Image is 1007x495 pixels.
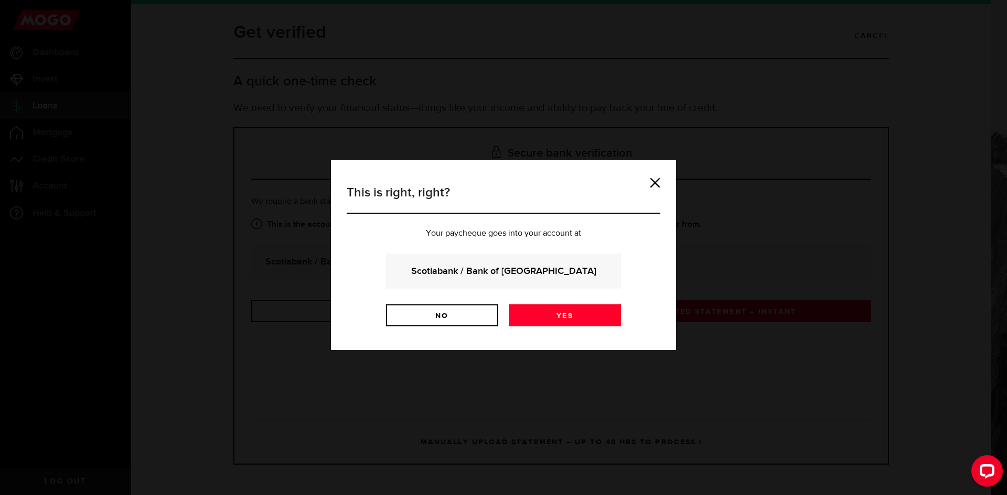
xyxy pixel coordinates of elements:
[386,304,498,326] a: No
[347,229,660,238] p: Your paycheque goes into your account at
[509,304,621,326] a: Yes
[347,183,660,214] h3: This is right, right?
[963,451,1007,495] iframe: LiveChat chat widget
[400,264,607,278] strong: Scotiabank / Bank of [GEOGRAPHIC_DATA]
